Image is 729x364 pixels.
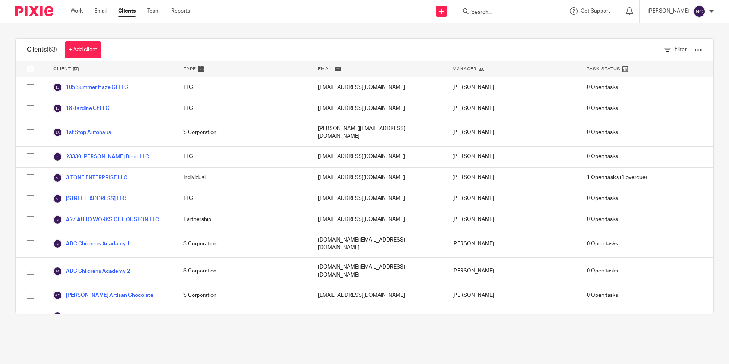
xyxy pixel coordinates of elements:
img: svg%3E [53,312,62,321]
div: [EMAIL_ADDRESS][DOMAIN_NAME] [310,209,445,230]
div: [EMAIL_ADDRESS][DOMAIN_NAME] [310,147,445,167]
img: svg%3E [53,267,62,276]
div: [PERSON_NAME] [445,258,579,285]
img: svg%3E [53,128,62,137]
div: S Corporation [176,230,310,258]
img: svg%3E [53,215,62,224]
div: [EMAIL_ADDRESS][DOMAIN_NAME] [310,306,445,327]
div: [PERSON_NAME] [445,230,579,258]
span: Type [184,66,196,72]
div: [PERSON_NAME] [445,147,579,167]
a: 23330 [PERSON_NAME] Bend LLC [53,152,149,161]
div: [PERSON_NAME] [445,77,579,98]
span: Manager [453,66,477,72]
a: Armen's Solutions LLC [53,312,120,321]
span: Email [318,66,333,72]
div: Partnership [176,209,310,230]
a: Work [71,7,83,15]
a: 18 Jardine Ct LLC [53,104,109,113]
span: (1 overdue) [587,174,647,181]
span: Get Support [581,8,610,14]
a: [STREET_ADDRESS] LLC [53,194,126,203]
div: [PERSON_NAME] [445,188,579,209]
div: S Corporation [176,285,310,306]
div: [EMAIL_ADDRESS][DOMAIN_NAME] [310,285,445,306]
div: LLC [176,98,310,119]
div: [PERSON_NAME] [445,285,579,306]
div: LLC [176,77,310,98]
a: Email [94,7,107,15]
div: S Corporation [176,119,310,146]
div: [EMAIL_ADDRESS][DOMAIN_NAME] [310,188,445,209]
img: svg%3E [53,104,62,113]
img: svg%3E [53,83,62,92]
span: (63) [47,47,57,53]
span: 0 Open tasks [587,129,618,136]
div: S Corporation [176,258,310,285]
span: 0 Open tasks [587,312,618,320]
img: svg%3E [53,291,62,300]
span: 0 Open tasks [587,195,618,202]
a: [PERSON_NAME] Artisan Chocolate [53,291,153,300]
span: 0 Open tasks [587,105,618,112]
a: Clients [118,7,136,15]
div: [EMAIL_ADDRESS][DOMAIN_NAME] [310,98,445,119]
a: ABC Childrens Academy 2 [53,267,130,276]
div: [EMAIL_ADDRESS][DOMAIN_NAME] [310,168,445,188]
a: + Add client [65,41,101,58]
a: 3 TONE ENTERPRISE LLC [53,173,127,182]
a: 105 Summer Haze Ct LLC [53,83,128,92]
img: Pixie [15,6,53,16]
img: svg%3E [53,173,62,182]
a: Reports [171,7,190,15]
div: [DOMAIN_NAME][EMAIL_ADDRESS][DOMAIN_NAME] [310,258,445,285]
span: 0 Open tasks [587,240,618,248]
span: 1 Open tasks [587,174,619,181]
a: A2Z AUTO WORKS OF HOUSTON LLC [53,215,159,224]
img: svg%3E [53,239,62,248]
a: Team [147,7,160,15]
span: Client [53,66,71,72]
span: 0 Open tasks [587,292,618,299]
div: [PERSON_NAME] [445,209,579,230]
div: [PERSON_NAME] [445,98,579,119]
span: 0 Open tasks [587,216,618,223]
div: LLC [176,147,310,167]
div: LLC [176,188,310,209]
input: Select all [23,62,38,76]
div: [PERSON_NAME][EMAIL_ADDRESS][DOMAIN_NAME] [310,119,445,146]
h1: Clients [27,46,57,54]
span: 0 Open tasks [587,153,618,160]
img: svg%3E [53,152,62,161]
div: [PERSON_NAME] [445,168,579,188]
img: svg%3E [693,5,705,18]
div: Individual [176,306,310,327]
div: [EMAIL_ADDRESS][DOMAIN_NAME] [310,77,445,98]
p: [PERSON_NAME] [647,7,689,15]
span: 0 Open tasks [587,267,618,275]
span: Task Status [587,66,620,72]
input: Search [470,9,539,16]
a: ABC Childrens Acadamy 1 [53,239,130,248]
div: Individual [176,168,310,188]
a: 1st Stop Autohaus [53,128,111,137]
span: 0 Open tasks [587,84,618,91]
div: [PERSON_NAME] [PERSON_NAME] [445,306,579,327]
img: svg%3E [53,194,62,203]
div: [DOMAIN_NAME][EMAIL_ADDRESS][DOMAIN_NAME] [310,230,445,258]
div: [PERSON_NAME] [445,119,579,146]
span: Filter [674,47,687,52]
